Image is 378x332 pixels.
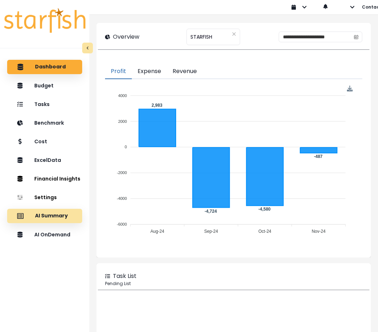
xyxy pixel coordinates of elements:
p: Benchmark [34,120,64,126]
button: Settings [7,190,82,205]
tspan: Nov-24 [312,229,326,234]
button: Revenue [167,64,203,79]
button: Expense [132,64,167,79]
p: Tasks [34,101,50,107]
button: Cost [7,134,82,149]
tspan: -6000 [117,222,127,226]
p: ExcelData [34,157,61,163]
button: Financial Insights [7,172,82,186]
button: Budget [7,78,82,93]
svg: calendar [354,34,359,39]
button: AI Summary [7,209,82,223]
button: Tasks [7,97,82,111]
img: Download Profit [347,86,353,92]
p: Budget [34,83,54,89]
p: Task List [113,272,136,280]
button: Clear [232,30,236,38]
tspan: -4000 [117,196,127,201]
span: STARFISH [190,29,212,44]
button: ExcelData [7,153,82,167]
svg: close [232,32,236,36]
tspan: Oct-24 [259,229,272,234]
p: AI OnDemand [34,232,70,238]
button: AI OnDemand [7,227,82,242]
p: Pending List [105,280,362,287]
button: Dashboard [7,60,82,74]
tspan: 2000 [118,119,127,124]
p: Cost [34,139,47,145]
tspan: 4000 [118,93,127,98]
p: Overview [113,33,139,41]
button: Profit [105,64,132,79]
tspan: -2000 [117,170,127,175]
tspan: Aug-24 [150,229,164,234]
p: Dashboard [35,64,66,70]
tspan: Sep-24 [204,229,218,234]
tspan: 0 [125,145,127,149]
button: Benchmark [7,116,82,130]
div: Menu [347,86,353,92]
p: AI Summary [35,213,68,219]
